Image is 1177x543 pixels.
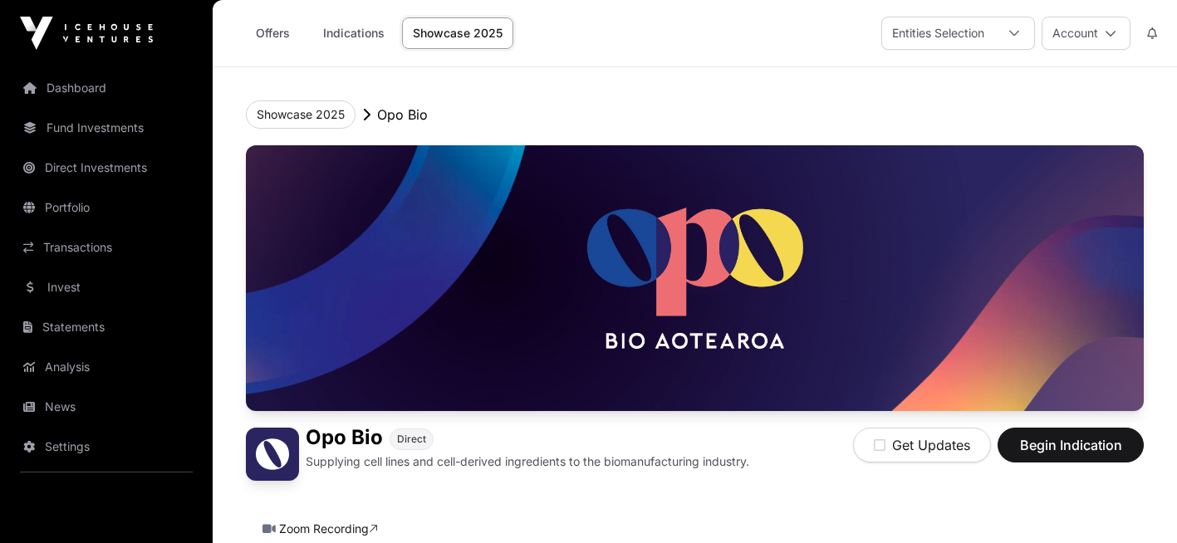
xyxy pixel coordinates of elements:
a: Direct Investments [13,149,199,186]
img: Icehouse Ventures Logo [20,17,153,50]
a: Settings [13,428,199,465]
a: Analysis [13,349,199,385]
h1: Opo Bio [306,428,383,450]
button: Account [1042,17,1130,50]
a: Dashboard [13,70,199,106]
div: Entities Selection [882,17,994,49]
a: Showcase 2025 [402,17,513,49]
a: Zoom Recording [279,521,378,536]
span: Begin Indication [1018,435,1123,455]
a: News [13,389,199,425]
img: Opo Bio [246,145,1144,411]
button: Showcase 2025 [246,100,356,129]
a: Indications [312,17,395,49]
p: Opo Bio [377,105,428,125]
button: Get Updates [853,428,991,462]
a: Invest [13,269,199,306]
p: Supplying cell lines and cell-derived ingredients to the biomanufacturing industry. [306,453,749,470]
a: Transactions [13,229,199,266]
a: Fund Investments [13,110,199,146]
a: Begin Indication [998,444,1144,461]
button: Begin Indication [998,428,1144,462]
a: Portfolio [13,189,199,226]
img: Opo Bio [246,428,299,481]
a: Offers [239,17,306,49]
a: Statements [13,309,199,345]
span: Direct [397,433,426,446]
